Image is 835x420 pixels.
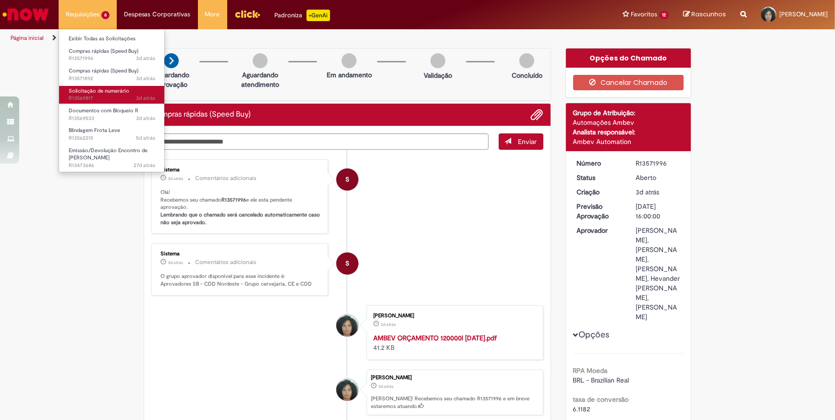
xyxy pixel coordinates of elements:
span: 3d atrás [381,322,396,327]
div: 26/09/2025 17:22:26 [636,187,680,197]
time: 02/09/2025 16:10:53 [134,162,155,169]
div: Grupo de Atribuição: [573,108,684,118]
span: 5d atrás [136,134,155,142]
p: Em andamento [327,70,372,80]
h2: Compras rápidas (Speed Buy) Histórico de tíquete [151,110,251,119]
span: S [345,252,349,275]
span: 3d atrás [378,384,393,389]
span: Blindagem Frota Leve [69,127,120,134]
div: Analista responsável: [573,127,684,137]
div: [DATE] 16:00:00 [636,202,680,221]
button: Enviar [499,133,543,150]
a: Página inicial [11,34,44,42]
div: Padroniza [275,10,330,21]
time: 26/09/2025 17:22:21 [381,322,396,327]
time: 26/09/2025 17:03:20 [136,75,155,82]
div: System [336,168,358,191]
small: Comentários adicionais [195,258,257,266]
img: img-circle-grey.png [430,53,445,68]
time: 24/09/2025 10:43:29 [136,134,155,142]
time: 26/09/2025 17:22:26 [636,188,659,196]
div: Ambev Automation [573,137,684,146]
span: R13562215 [69,134,155,142]
span: [PERSON_NAME] [779,10,828,18]
img: click_logo_yellow_360x200.png [234,7,260,21]
p: Olá! Recebemos seu chamado e ele esta pendente aprovação. [160,189,320,227]
span: R13569817 [69,95,155,102]
time: 26/09/2025 09:56:04 [136,115,155,122]
time: 26/09/2025 17:22:34 [168,260,183,265]
span: Despesas Corporativas [124,10,191,19]
time: 26/09/2025 17:22:38 [168,176,183,181]
div: Aberto [636,173,680,182]
span: 6 [101,11,110,19]
span: Compras rápidas (Speed Buy) [69,67,138,74]
p: +GenAi [307,10,330,21]
span: R13571892 [69,75,155,83]
span: Favoritos [631,10,657,19]
span: 3d atrás [136,75,155,82]
small: Comentários adicionais [195,174,257,182]
span: Rascunhos [691,10,726,19]
time: 26/09/2025 17:22:27 [136,55,155,62]
a: AMBEV ORÇAMENTO 120000l [DATE].pdf [373,334,497,342]
p: Aguardando Aprovação [148,70,195,89]
img: img-circle-grey.png [253,53,268,68]
span: Compras rápidas (Speed Buy) [69,48,138,55]
ul: Requisições [59,29,165,172]
p: [PERSON_NAME]! Recebemos seu chamado R13571996 e em breve estaremos atuando. [371,395,538,410]
a: Aberto R13571996 : Compras rápidas (Speed Buy) [59,46,165,64]
span: 6.1182 [573,405,590,413]
img: img-circle-grey.png [342,53,356,68]
dt: Aprovador [570,226,629,235]
span: 3d atrás [168,260,183,265]
span: 3d atrás [136,95,155,102]
div: R13571996 [636,158,680,168]
span: 3d atrás [136,115,155,122]
p: Aguardando atendimento [237,70,283,89]
span: 3d atrás [168,176,183,181]
span: R13473646 [69,162,155,169]
b: RPA Moeda [573,366,608,375]
b: Lembrando que o chamado será cancelado automaticamente caso não seja aprovado. [160,211,321,226]
time: 26/09/2025 17:22:26 [378,384,393,389]
div: Rafaela Alvina Barata [336,314,358,336]
dt: Número [570,158,629,168]
p: Concluído [512,71,542,80]
span: R13569533 [69,115,155,122]
span: Enviar [518,137,537,146]
div: 41.2 KB [373,333,533,352]
time: 26/09/2025 10:35:39 [136,95,155,102]
span: Requisições [66,10,99,19]
span: R13571996 [69,55,155,62]
span: 3d atrás [636,188,659,196]
a: Rascunhos [683,10,726,19]
span: 27d atrás [134,162,155,169]
div: Opções do Chamado [566,48,691,68]
span: Emissão/Devolução Encontro de [PERSON_NAME] [69,147,147,162]
p: O grupo aprovador disponível para esse incidente é: Aprovadores SB - CDD Nordeste - Grupo cerveja... [160,273,320,288]
button: Cancelar Chamado [573,75,684,90]
span: More [205,10,220,19]
span: 3d atrás [136,55,155,62]
a: Aberto R13473646 : Emissão/Devolução Encontro de Contas Fornecedor [59,145,165,166]
a: Exibir Todas as Solicitações [59,34,165,44]
ul: Trilhas de página [7,29,550,47]
span: Solicitação de numerário [69,87,129,95]
span: BRL - Brazilian Real [573,376,629,384]
div: [PERSON_NAME] [371,375,538,381]
dt: Previsão Aprovação [570,202,629,221]
img: ServiceNow [1,5,50,24]
a: Aberto R13571892 : Compras rápidas (Speed Buy) [59,66,165,84]
button: Adicionar anexos [531,108,543,121]
div: [PERSON_NAME], [PERSON_NAME], [PERSON_NAME], Hevander [PERSON_NAME], [PERSON_NAME] [636,226,680,322]
textarea: Digite sua mensagem aqui... [151,133,489,150]
div: Sistema [160,167,320,173]
span: Documentos com Bloqueio R [69,107,138,114]
dt: Criação [570,187,629,197]
div: Rafaela Alvina Barata [336,379,358,401]
dt: Status [570,173,629,182]
span: 12 [659,11,669,19]
a: Aberto R13562215 : Blindagem Frota Leve [59,125,165,143]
